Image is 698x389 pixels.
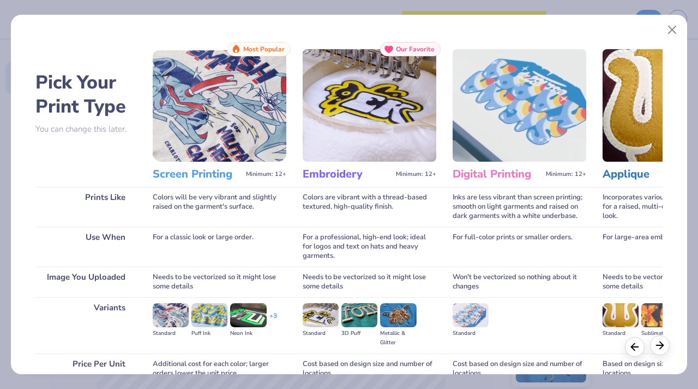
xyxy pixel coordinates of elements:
img: Embroidery [303,49,436,162]
img: Standard [603,303,639,327]
div: Needs to be vectorized so it might lose some details [303,267,436,297]
div: 3D Puff [341,329,377,338]
h2: Pick Your Print Type [35,70,136,119]
div: Colors are vibrant with a thread-based textured, high-quality finish. [303,187,436,227]
div: Cost based on design size and number of locations. [303,353,436,384]
div: Sublimated [641,329,677,338]
div: Standard [153,329,189,338]
img: Standard [453,303,489,327]
h3: Applique [603,167,691,181]
span: Most Popular [243,45,285,53]
img: Neon Ink [230,303,266,327]
h3: Screen Printing [153,167,242,181]
div: Puff Ink [191,329,227,338]
div: Needs to be vectorized so it might lose some details [153,267,286,297]
h3: Embroidery [303,167,392,181]
div: Prints Like [35,187,136,227]
img: 3D Puff [341,303,377,327]
div: Image You Uploaded [35,267,136,297]
span: Minimum: 12+ [546,170,586,178]
h3: Digital Printing [453,167,541,181]
img: Standard [303,303,339,327]
div: Variants [35,297,136,353]
button: Close [662,20,683,40]
span: Minimum: 12+ [396,170,436,178]
div: Standard [303,329,339,338]
div: Price Per Unit [35,353,136,384]
img: Digital Printing [453,49,586,162]
div: Cost based on design size and number of locations. [453,353,586,384]
p: You can change this later. [35,125,136,134]
div: Metallic & Glitter [380,329,416,347]
img: Standard [153,303,189,327]
div: Standard [603,329,639,338]
div: Won't be vectorized so nothing about it changes [453,267,586,297]
span: Our Favorite [396,45,435,53]
div: Standard [453,329,489,338]
div: Neon Ink [230,329,266,338]
div: For a classic look or large order. [153,227,286,267]
div: Colors will be very vibrant and slightly raised on the garment's surface. [153,187,286,227]
div: Use When [35,227,136,267]
div: Inks are less vibrant than screen printing; smooth on light garments and raised on dark garments ... [453,187,586,227]
img: Puff Ink [191,303,227,327]
div: For full-color prints or smaller orders. [453,227,586,267]
img: Screen Printing [153,49,286,162]
div: For a professional, high-end look; ideal for logos and text on hats and heavy garments. [303,227,436,267]
span: Minimum: 12+ [246,170,286,178]
img: Sublimated [641,303,677,327]
div: + 3 [269,311,277,330]
img: Metallic & Glitter [380,303,416,327]
div: Additional cost for each color; larger orders lower the unit price. [153,353,286,384]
